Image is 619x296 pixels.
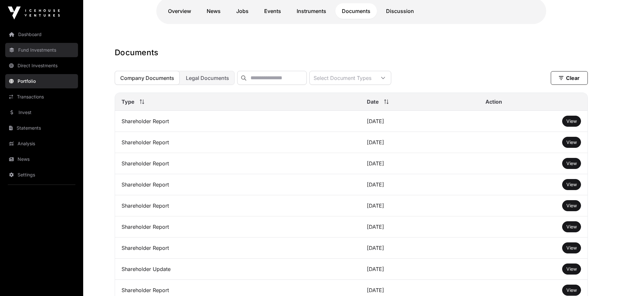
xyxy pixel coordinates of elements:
[380,3,420,19] a: Discussion
[5,43,78,57] a: Fund Investments
[562,116,581,127] button: View
[115,174,361,195] td: Shareholder Report
[360,153,479,174] td: [DATE]
[290,3,333,19] a: Instruments
[5,121,78,135] a: Statements
[562,137,581,148] button: View
[8,6,60,19] img: Icehouse Ventures Logo
[5,58,78,73] a: Direct Investments
[122,98,135,106] span: Type
[562,285,581,296] button: View
[566,203,577,208] span: View
[180,71,235,85] button: Legal Documents
[186,75,229,81] span: Legal Documents
[367,98,379,106] span: Date
[5,168,78,182] a: Settings
[258,3,288,19] a: Events
[360,111,479,132] td: [DATE]
[230,3,255,19] a: Jobs
[115,259,361,280] td: Shareholder Update
[310,71,375,84] div: Select Document Types
[566,139,577,145] span: View
[562,264,581,275] button: View
[5,27,78,42] a: Dashboard
[115,132,361,153] td: Shareholder Report
[5,74,78,88] a: Portfolio
[360,216,479,238] td: [DATE]
[562,242,581,253] button: View
[360,132,479,153] td: [DATE]
[566,202,577,209] a: View
[566,287,577,293] a: View
[5,136,78,151] a: Analysis
[115,47,588,58] h1: Documents
[161,3,198,19] a: Overview
[120,75,174,81] span: Company Documents
[566,224,577,229] span: View
[562,179,581,190] button: View
[562,200,581,211] button: View
[566,181,577,188] a: View
[360,259,479,280] td: [DATE]
[566,118,577,124] a: View
[360,238,479,259] td: [DATE]
[360,174,479,195] td: [DATE]
[566,245,577,251] a: View
[566,266,577,272] a: View
[115,71,180,85] button: Company Documents
[200,3,227,19] a: News
[566,182,577,187] span: View
[562,158,581,169] button: View
[566,139,577,146] a: View
[566,161,577,166] span: View
[161,3,541,19] nav: Tabs
[566,224,577,230] a: View
[115,195,361,216] td: Shareholder Report
[115,153,361,174] td: Shareholder Report
[335,3,377,19] a: Documents
[115,111,361,132] td: Shareholder Report
[551,71,588,85] button: Clear
[5,152,78,166] a: News
[5,90,78,104] a: Transactions
[360,195,479,216] td: [DATE]
[587,265,619,296] iframe: Chat Widget
[5,105,78,120] a: Invest
[115,216,361,238] td: Shareholder Report
[115,238,361,259] td: Shareholder Report
[566,160,577,167] a: View
[485,98,502,106] span: Action
[562,221,581,232] button: View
